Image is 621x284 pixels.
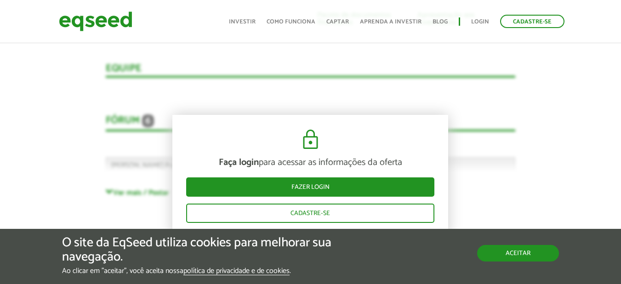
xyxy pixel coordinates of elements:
[229,19,256,25] a: Investir
[219,155,259,170] strong: Faça login
[360,19,422,25] a: Aprenda a investir
[183,267,290,275] a: política de privacidade e de cookies
[471,19,489,25] a: Login
[477,245,559,261] button: Aceitar
[62,236,360,264] h5: O site da EqSeed utiliza cookies para melhorar sua navegação.
[267,19,315,25] a: Como funciona
[326,19,349,25] a: Captar
[186,157,434,168] p: para acessar as informações da oferta
[299,129,322,151] img: cadeado.svg
[59,9,132,34] img: EqSeed
[186,177,434,197] a: Fazer login
[186,204,434,223] a: Cadastre-se
[500,15,564,28] a: Cadastre-se
[433,19,448,25] a: Blog
[62,267,360,275] p: Ao clicar em "aceitar", você aceita nossa .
